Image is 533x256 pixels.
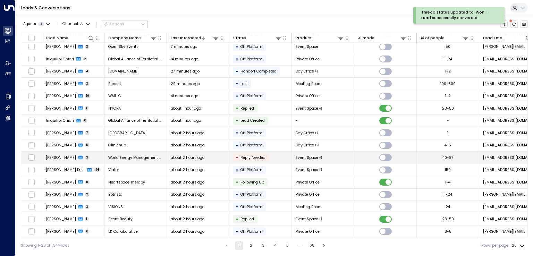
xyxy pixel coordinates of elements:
[85,131,90,135] span: 7
[171,93,198,99] span: 41 minutes ago
[108,44,138,49] span: Open Sky Events
[46,192,76,197] span: Tina Bai
[171,57,198,62] span: 14 minutes ago
[28,154,35,161] span: Toggle select row
[319,155,322,160] div: Meeting Room
[296,241,304,250] div: …
[483,35,505,41] div: Lead Email
[85,94,91,98] span: 19
[296,69,314,74] span: Day Office
[236,165,238,174] div: •
[85,143,90,147] span: 5
[38,22,44,26] span: 1
[108,155,163,160] span: World Energy Management Services
[28,56,35,62] span: Toggle select row
[296,204,322,210] span: Meeting Room
[236,178,238,187] div: •
[171,143,204,148] span: about 2 hours ago
[296,180,320,185] span: Private Office
[240,229,262,234] span: Off Platform
[46,143,76,148] span: Umit Karadayi
[28,216,35,222] span: Toggle select row
[85,180,90,185] span: 8
[296,44,318,49] span: Event Space
[240,44,262,49] span: Off Platform
[171,118,201,123] span: about 1 hour ago
[236,128,238,137] div: •
[28,167,35,173] span: Toggle select row
[46,216,76,222] span: Melanie Thompson
[236,67,238,76] div: •
[320,241,328,250] button: Go to next page
[46,81,76,86] span: Laziah Bernstine
[240,130,262,136] span: Off Platform
[236,215,238,224] div: •
[46,155,76,160] span: Mary Knowles
[447,118,449,123] div: -
[46,229,76,234] span: George Kontaroudis
[28,34,35,41] span: Toggle select all
[46,180,76,185] span: Nadav Antebi-Gruszka
[108,57,163,62] span: Global Alliance of Territotial Communities
[21,5,70,11] a: Leads & Conversations
[296,93,320,99] span: Private Office
[28,93,35,99] span: Toggle select row
[46,204,76,210] span: Orlando Nicot
[240,204,262,210] span: Off Platform
[259,241,268,250] button: Go to page 3
[442,216,454,222] div: 23-50
[236,153,238,162] div: •
[240,192,262,197] span: Off Platform
[101,20,148,28] button: Actions
[440,81,456,86] div: 100-300
[28,68,35,75] span: Toggle select row
[46,118,74,123] span: Iniquilipi Chiari
[28,105,35,112] span: Toggle select row
[296,167,318,172] span: Event Space
[171,155,204,160] span: about 2 hours ago
[23,22,36,26] span: Agents
[445,93,451,99] div: 1-2
[319,167,322,172] div: Meeting Room
[421,35,469,41] div: # of people
[85,229,90,234] span: 6
[247,241,255,250] button: Go to page 2
[296,130,314,136] span: Day Office
[296,35,344,41] div: Product
[80,22,85,26] span: All
[83,57,87,61] span: 2
[236,104,238,113] div: •
[446,204,450,210] div: 24
[85,69,90,74] span: 4
[46,130,76,136] span: Jon Lemle
[443,57,452,62] div: 11-24
[108,216,133,222] span: Scent Beauty
[236,92,238,101] div: •
[46,44,76,49] span: Jimmy Douloumbakas
[108,81,121,86] span: Pursuit
[445,180,450,185] div: 1-4
[85,82,90,86] span: 3
[46,167,85,172] span: Martina Del Moro
[171,81,200,86] span: 29 minutes ago
[296,106,318,111] span: Event Space
[445,143,451,148] div: 4-5
[171,229,204,234] span: about 2 hours ago
[236,116,238,125] div: •
[240,69,277,74] span: Handoff Completed
[236,141,238,150] div: •
[28,228,35,235] span: Toggle select row
[314,130,318,136] div: Private Office
[442,106,454,111] div: 23-50
[236,190,238,199] div: •
[28,142,35,148] span: Toggle select row
[85,192,90,197] span: 2
[108,143,126,148] span: Clinichub
[308,241,316,250] button: Go to page 68
[171,192,204,197] span: about 2 hours ago
[236,54,238,63] div: •
[28,179,35,186] span: Toggle select row
[171,44,197,49] span: 7 minutes ago
[240,81,248,86] span: Lost
[421,10,494,21] div: Thread status updated to 'Won'. Lead successfully converted.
